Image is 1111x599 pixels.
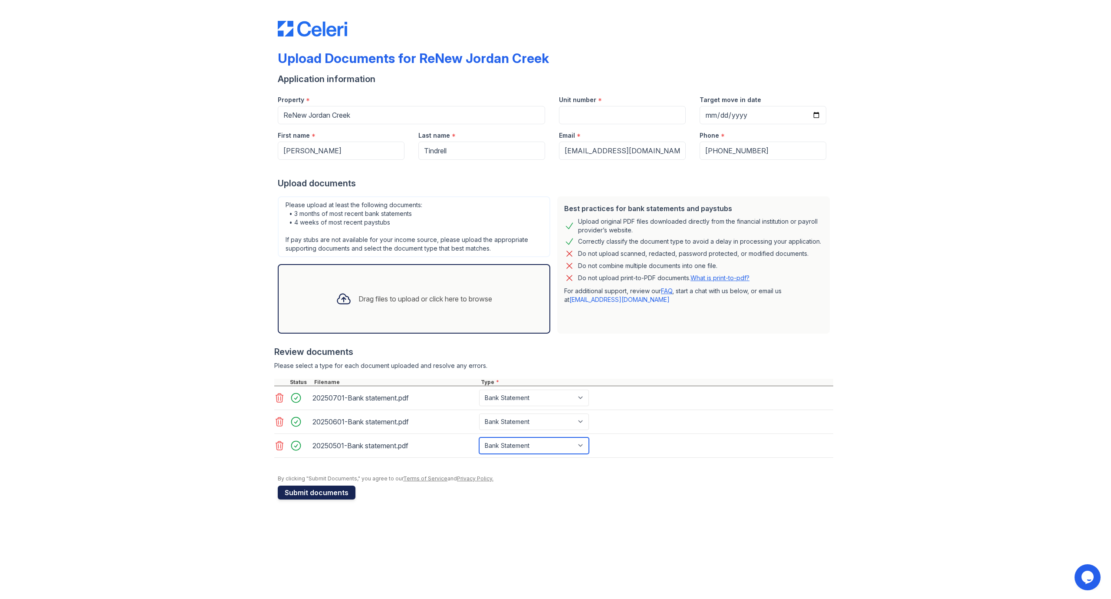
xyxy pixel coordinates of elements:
a: What is print-to-pdf? [690,274,749,281]
div: Filename [312,379,479,386]
div: Upload Documents for ReNew Jordan Creek [278,50,549,66]
div: Correctly classify the document type to avoid a delay in processing your application. [578,236,821,247]
label: First name [278,131,310,140]
label: Email [559,131,575,140]
div: Application information [278,73,833,85]
label: Unit number [559,96,596,104]
a: FAQ [661,287,672,295]
div: Upload documents [278,177,833,189]
label: Phone [700,131,719,140]
div: Please upload at least the following documents: • 3 months of most recent bank statements • 4 wee... [278,196,550,257]
button: Submit documents [278,486,355,500]
a: Privacy Policy. [457,475,493,482]
div: Review documents [274,346,833,358]
div: Please select a type for each document uploaded and resolve any errors. [274,361,833,370]
div: 20250701-Bank statement.pdf [312,391,476,405]
div: Do not combine multiple documents into one file. [578,261,717,271]
label: Last name [418,131,450,140]
div: 20250601-Bank statement.pdf [312,415,476,429]
div: Do not upload scanned, redacted, password protected, or modified documents. [578,248,809,259]
a: [EMAIL_ADDRESS][DOMAIN_NAME] [569,296,670,303]
div: Drag files to upload or click here to browse [358,294,492,304]
a: Terms of Service [403,475,447,482]
label: Property [278,96,304,104]
p: For additional support, review our , start a chat with us below, or email us at [564,287,823,304]
div: Upload original PDF files downloaded directly from the financial institution or payroll provider’... [578,217,823,235]
div: 20250501-Bank statement.pdf [312,439,476,453]
p: Do not upload print-to-PDF documents. [578,274,749,282]
iframe: chat widget [1075,564,1102,590]
div: Best practices for bank statements and paystubs [564,203,823,214]
div: By clicking "Submit Documents," you agree to our and [278,475,833,482]
img: CE_Logo_Blue-a8612792a0a2168367f1c8372b55b34899dd931a85d93a1a3d3e32e68fde9ad4.png [278,21,347,36]
div: Type [479,379,833,386]
div: Status [288,379,312,386]
label: Target move in date [700,96,761,104]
